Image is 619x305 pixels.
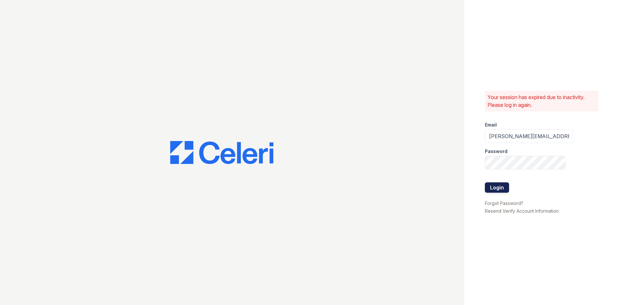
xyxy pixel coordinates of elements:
[485,148,507,155] label: Password
[170,141,273,164] img: CE_Logo_Blue-a8612792a0a2168367f1c8372b55b34899dd931a85d93a1a3d3e32e68fde9ad4.png
[487,93,596,109] p: Your session has expired due to inactivity. Please log in again.
[485,208,559,214] a: Resend Verify Account Information
[485,200,523,206] a: Forgot Password?
[485,182,509,193] button: Login
[485,122,497,128] label: Email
